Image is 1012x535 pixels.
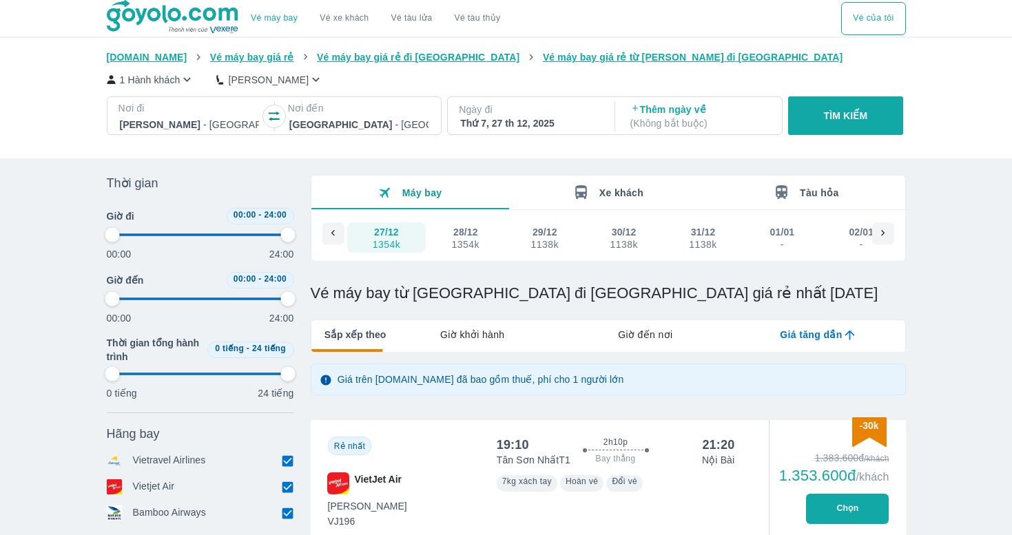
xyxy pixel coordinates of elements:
span: Giờ đi [107,209,134,223]
div: 1354k [373,239,400,250]
p: Ngày đi [459,103,601,116]
span: Giờ đến nơi [618,328,672,342]
p: Bamboo Airways [133,505,206,521]
p: 24 tiếng [258,386,293,400]
div: 28/12 [453,225,478,239]
p: 24:00 [269,311,294,325]
p: Nơi đi [118,101,260,115]
div: 01/01 [770,225,795,239]
span: Giá tăng dần [780,328,842,342]
span: VietJet Air [355,472,402,494]
img: VJ [327,472,349,494]
div: 1.383.600đ [779,451,889,465]
div: 31/12 [691,225,716,239]
span: Thời gian [107,175,158,191]
div: choose transportation mode [240,2,511,35]
button: Chọn [806,494,889,524]
div: - [849,239,873,250]
a: Vé máy bay [251,13,298,23]
span: Máy bay [402,187,442,198]
span: - [247,344,249,353]
button: Vé tàu thủy [443,2,511,35]
a: Vé xe khách [320,13,369,23]
p: Nội Bài [702,453,734,467]
span: [DOMAIN_NAME] [107,52,187,63]
span: 24:00 [264,274,287,284]
h1: Vé máy bay từ [GEOGRAPHIC_DATA] đi [GEOGRAPHIC_DATA] giá rẻ nhất [DATE] [311,284,906,303]
p: Thêm ngày về [630,103,770,130]
span: VJ196 [328,514,407,528]
p: 00:00 [107,247,132,261]
div: 30/12 [612,225,637,239]
img: discount [852,417,887,447]
div: 27/12 [374,225,399,239]
span: Hãng bay [107,426,160,442]
span: - [258,274,261,284]
div: 1138k [530,239,558,250]
span: Đổi vé [612,476,637,486]
p: Vietravel Airlines [133,453,206,468]
span: /khách [856,471,889,483]
div: 1.353.600đ [779,468,889,484]
span: Vé máy bay giá rẻ đi [GEOGRAPHIC_DATA] [317,52,519,63]
button: Vé của tôi [841,2,905,35]
span: 2h10p [603,437,628,448]
span: Giờ khởi hành [440,328,504,342]
p: 00:00 [107,311,132,325]
nav: breadcrumb [107,50,906,64]
p: 1 Hành khách [120,73,180,87]
span: Rẻ nhất [334,441,365,451]
div: 19:10 [497,437,529,453]
span: Xe khách [599,187,643,198]
p: 24:00 [269,247,294,261]
span: 0 tiếng [215,344,244,353]
span: [PERSON_NAME] [328,499,407,513]
p: [PERSON_NAME] [228,73,309,87]
div: - [771,239,794,250]
p: TÌM KIẾM [824,109,868,123]
span: 7kg xách tay [502,476,552,486]
button: TÌM KIẾM [788,96,903,135]
span: Tàu hỏa [800,187,839,198]
div: choose transportation mode [841,2,905,35]
span: Giờ đến [107,273,144,287]
div: 21:20 [702,437,734,453]
button: 1 Hành khách [107,72,195,87]
div: 29/12 [533,225,557,239]
span: 00:00 [234,210,256,220]
p: Vietjet Air [133,479,175,494]
p: Tân Sơn Nhất T1 [497,453,570,467]
p: ( Không bắt buộc ) [630,116,770,130]
div: 1138k [689,239,716,250]
span: 24:00 [264,210,287,220]
div: 02/01 [849,225,874,239]
div: 1138k [610,239,637,250]
p: Giá trên [DOMAIN_NAME] đã bao gồm thuế, phí cho 1 người lớn [338,373,624,386]
span: Vé máy bay giá rẻ [210,52,294,63]
span: 24 tiếng [252,344,286,353]
span: Vé máy bay giá rẻ từ [PERSON_NAME] đi [GEOGRAPHIC_DATA] [543,52,843,63]
div: Thứ 7, 27 th 12, 2025 [460,116,599,130]
a: Vé tàu lửa [380,2,444,35]
span: Hoàn vé [566,476,599,486]
div: 1354k [452,239,479,250]
p: 0 tiếng [107,386,137,400]
span: 00:00 [234,274,256,284]
span: -30k [859,420,878,431]
span: Thời gian tổng hành trình [107,336,202,364]
span: Sắp xếp theo [324,328,386,342]
span: - [258,210,261,220]
p: Nơi đến [288,101,430,115]
div: lab API tabs example [386,320,905,349]
button: [PERSON_NAME] [216,72,323,87]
